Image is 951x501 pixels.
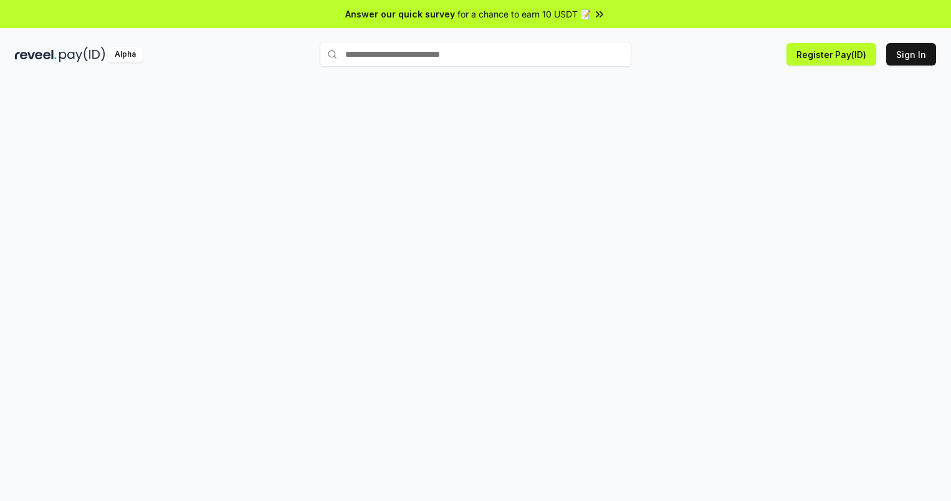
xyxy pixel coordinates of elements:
[457,7,591,21] span: for a chance to earn 10 USDT 📝
[786,43,876,66] button: Register Pay(ID)
[15,47,57,62] img: reveel_dark
[345,7,455,21] span: Answer our quick survey
[108,47,143,62] div: Alpha
[59,47,105,62] img: pay_id
[886,43,936,66] button: Sign In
